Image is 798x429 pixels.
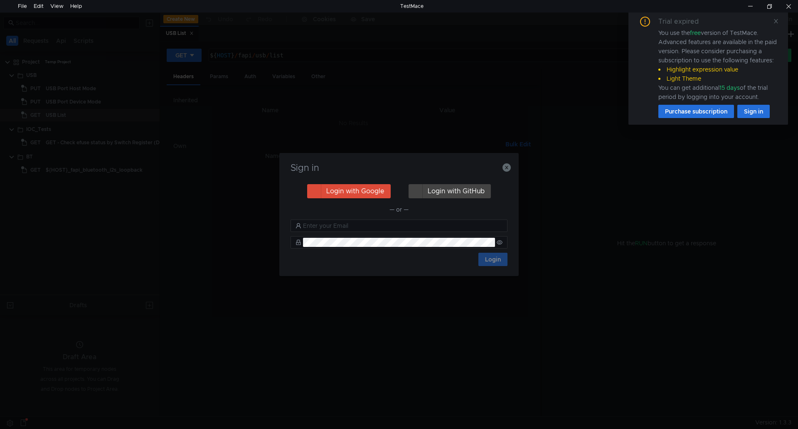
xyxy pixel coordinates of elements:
[658,65,778,74] li: Highlight expression value
[737,105,770,118] button: Sign in
[658,28,778,101] div: You use the version of TestMace. Advanced features are available in the paid version. Please cons...
[690,29,701,37] span: free
[289,163,509,173] h3: Sign in
[658,83,778,101] div: You can get additional of the trial period by logging into your account.
[409,184,491,198] button: Login with GitHub
[307,184,391,198] button: Login with Google
[719,84,740,91] span: 15 days
[303,221,502,230] input: Enter your Email
[658,105,734,118] button: Purchase subscription
[658,17,709,27] div: Trial expired
[291,205,507,214] div: — or —
[658,74,778,83] li: Light Theme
